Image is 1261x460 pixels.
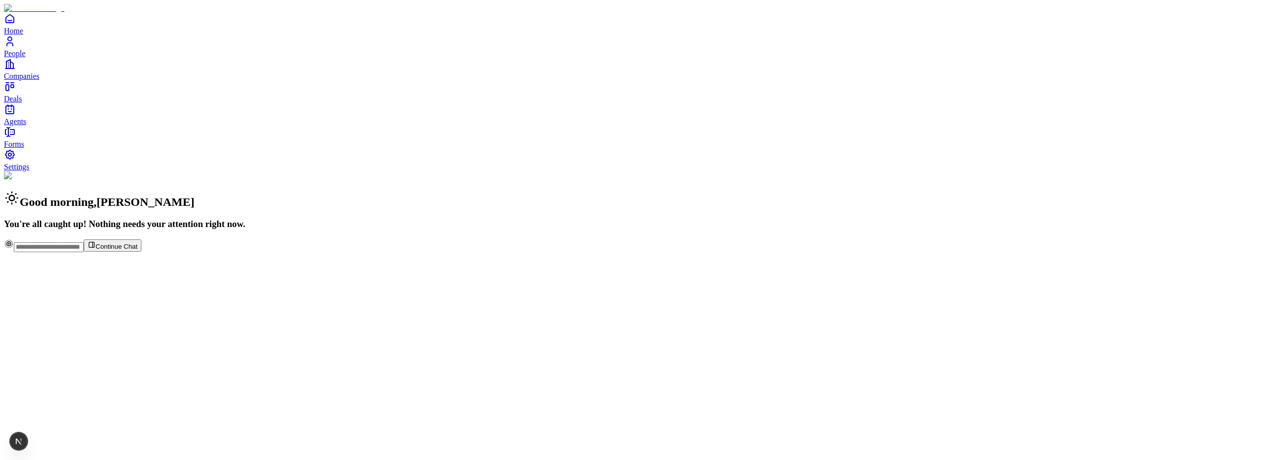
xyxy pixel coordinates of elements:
a: Settings [4,149,1257,171]
a: People [4,35,1257,58]
span: People [4,49,26,58]
span: Agents [4,117,26,126]
a: Home [4,13,1257,35]
a: Companies [4,58,1257,80]
a: Deals [4,81,1257,103]
img: Background [4,171,50,180]
span: Companies [4,72,39,80]
img: Item Brain Logo [4,4,65,13]
span: Forms [4,140,24,148]
a: Forms [4,126,1257,148]
h3: You're all caught up! Nothing needs your attention right now. [4,219,1257,230]
h2: Good morning , [PERSON_NAME] [4,190,1257,209]
div: Continue Chat [4,239,1257,252]
button: Continue Chat [84,239,141,252]
span: Deals [4,95,22,103]
span: Continue Chat [96,243,137,250]
a: Agents [4,103,1257,126]
span: Home [4,27,23,35]
span: Settings [4,163,30,171]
